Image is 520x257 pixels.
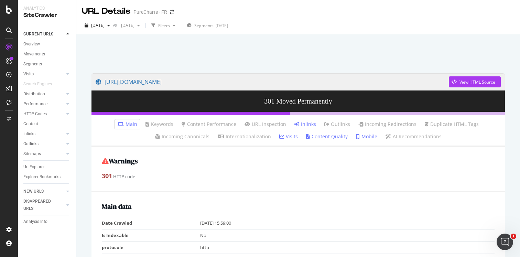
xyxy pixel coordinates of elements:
[200,242,495,254] td: http
[23,90,45,98] div: Distribution
[145,121,173,128] a: Keywords
[23,150,64,158] a: Sitemaps
[170,10,174,14] div: arrow-right-arrow-left
[23,61,42,68] div: Segments
[216,23,228,29] div: [DATE]
[200,229,495,242] td: No
[23,51,71,58] a: Movements
[23,100,64,108] a: Performance
[102,203,495,210] h2: Main data
[113,22,118,28] span: vs
[459,79,495,85] div: View HTML Source
[23,188,44,195] div: NEW URLS
[23,71,34,78] div: Visits
[245,121,286,128] a: URL Inspection
[511,234,516,239] span: 1
[200,217,495,229] td: [DATE] 15:59:00
[23,188,64,195] a: NEW URLS
[23,71,64,78] a: Visits
[102,172,112,180] strong: 301
[449,76,501,87] button: View HTML Source
[23,110,64,118] a: HTTP Codes
[91,90,505,112] h3: 301 Moved Permanently
[184,20,231,31] button: Segments[DATE]
[182,121,236,128] a: Content Performance
[23,90,64,98] a: Distribution
[23,218,71,225] a: Analysis Info
[23,41,40,48] div: Overview
[324,121,350,128] a: Outlinks
[425,121,479,128] a: Duplicate HTML Tags
[118,20,143,31] button: [DATE]
[23,31,64,38] a: CURRENT URLS
[23,218,47,225] div: Analysis Info
[23,31,53,38] div: CURRENT URLS
[23,81,52,88] div: Search Engines
[158,23,170,29] div: Filters
[82,6,131,17] div: URL Details
[294,121,316,128] a: Inlinks
[23,6,71,11] div: Analytics
[102,242,200,254] td: protocole
[118,22,134,28] span: 2025 Sep. 12th
[155,133,209,140] a: Incoming Canonicals
[23,120,71,128] a: Content
[96,73,449,90] a: [URL][DOMAIN_NAME]
[306,133,348,140] a: Content Quality
[91,22,105,28] span: 2025 Sep. 23rd
[23,51,45,58] div: Movements
[133,9,167,15] div: PureCharts - FR
[23,163,71,171] a: Url Explorer
[23,150,41,158] div: Sitemaps
[23,120,38,128] div: Content
[497,234,513,250] iframe: Intercom live chat
[358,121,416,128] a: Incoming Redirections
[23,110,47,118] div: HTTP Codes
[118,121,137,128] a: Main
[23,130,35,138] div: Inlinks
[23,130,64,138] a: Inlinks
[23,41,71,48] a: Overview
[102,157,495,165] h2: Warnings
[102,217,200,229] td: Date Crawled
[102,172,495,181] div: HTTP code
[23,198,64,212] a: DISAPPEARED URLS
[102,229,200,242] td: Is Indexable
[279,133,298,140] a: Visits
[23,173,61,181] div: Explorer Bookmarks
[194,23,214,29] span: Segments
[218,133,271,140] a: Internationalization
[23,140,64,148] a: Outlinks
[82,20,113,31] button: [DATE]
[23,100,47,108] div: Performance
[23,140,39,148] div: Outlinks
[23,11,71,19] div: SiteCrawler
[386,133,442,140] a: AI Recommendations
[23,173,71,181] a: Explorer Bookmarks
[23,163,45,171] div: Url Explorer
[149,20,178,31] button: Filters
[23,61,71,68] a: Segments
[23,81,59,88] a: Search Engines
[356,133,377,140] a: Mobile
[23,198,58,212] div: DISAPPEARED URLS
